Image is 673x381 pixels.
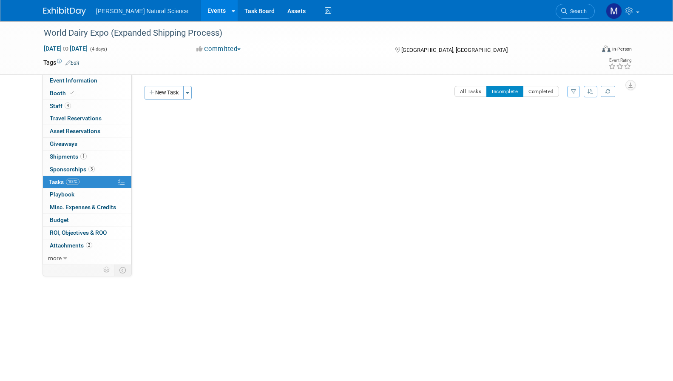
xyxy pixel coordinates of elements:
[43,214,131,226] a: Budget
[62,45,70,52] span: to
[41,26,582,41] div: World Dairy Expo (Expanded Shipping Process)
[43,163,131,176] a: Sponsorships3
[43,188,131,201] a: Playbook
[43,125,131,137] a: Asset Reservations
[43,151,131,163] a: Shipments1
[193,45,244,54] button: Committed
[454,86,487,97] button: All Tasks
[43,201,131,213] a: Misc. Expenses & Credits
[96,8,189,14] span: [PERSON_NAME] Natural Science
[50,77,97,84] span: Event Information
[43,252,131,264] a: more
[43,112,131,125] a: Travel Reservations
[65,102,71,109] span: 4
[602,45,611,52] img: Format-Inperson.png
[606,3,622,19] img: Meggie Asche
[99,264,114,276] td: Personalize Event Tab Strip
[43,138,131,150] a: Giveaways
[50,153,87,160] span: Shipments
[50,204,116,210] span: Misc. Expenses & Credits
[50,229,107,236] span: ROI, Objectives & ROO
[43,227,131,239] a: ROI, Objectives & ROO
[43,87,131,100] a: Booth
[43,45,88,52] span: [DATE] [DATE]
[50,115,102,122] span: Travel Reservations
[49,179,80,185] span: Tasks
[70,91,74,95] i: Booth reservation complete
[43,58,80,67] td: Tags
[88,166,95,172] span: 3
[50,140,77,147] span: Giveaways
[43,7,86,16] img: ExhibitDay
[48,255,62,262] span: more
[86,242,92,248] span: 2
[486,86,523,97] button: Incomplete
[556,4,595,19] a: Search
[50,216,69,223] span: Budget
[50,102,71,109] span: Staff
[50,191,74,198] span: Playbook
[80,153,87,159] span: 1
[145,86,184,100] button: New Task
[567,8,587,14] span: Search
[50,242,92,249] span: Attachments
[545,44,632,57] div: Event Format
[523,86,559,97] button: Completed
[114,264,131,276] td: Toggle Event Tabs
[66,179,80,185] span: 100%
[89,46,107,52] span: (4 days)
[608,58,631,63] div: Event Rating
[50,166,95,173] span: Sponsorships
[65,60,80,66] a: Edit
[43,176,131,188] a: Tasks100%
[43,239,131,252] a: Attachments2
[43,100,131,112] a: Staff4
[43,74,131,87] a: Event Information
[601,86,615,97] a: Refresh
[401,47,508,53] span: [GEOGRAPHIC_DATA], [GEOGRAPHIC_DATA]
[612,46,632,52] div: In-Person
[50,128,100,134] span: Asset Reservations
[50,90,76,97] span: Booth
